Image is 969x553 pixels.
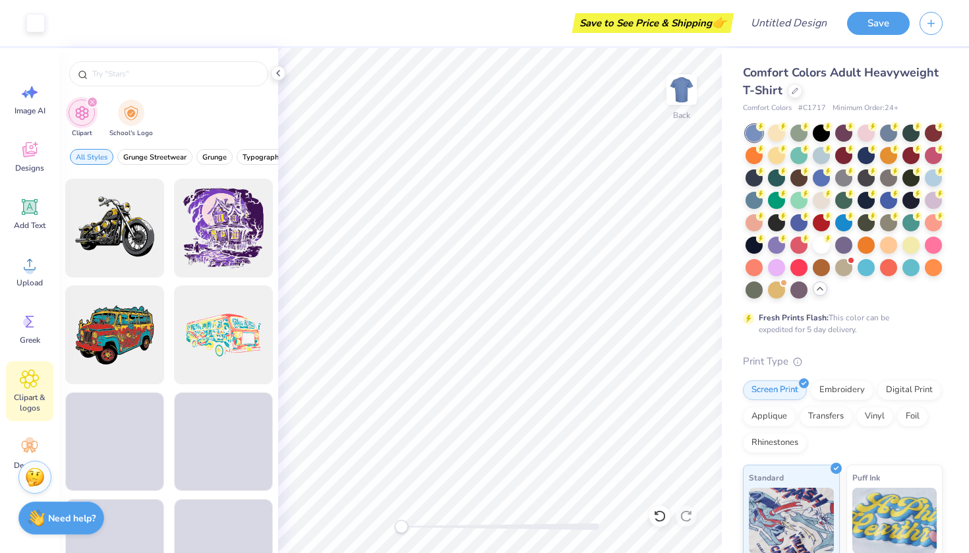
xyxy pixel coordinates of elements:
span: # C1717 [798,103,826,114]
div: Vinyl [856,407,893,426]
div: filter for School's Logo [109,100,153,138]
div: filter for Clipart [69,100,95,138]
img: Clipart Image [74,105,90,121]
span: Comfort Colors Adult Heavyweight T-Shirt [743,65,939,98]
span: Puff Ink [852,471,880,484]
strong: Fresh Prints Flash: [759,312,829,323]
span: Add Text [14,220,45,231]
span: Minimum Order: 24 + [833,103,898,114]
button: filter button [196,149,233,165]
button: filter button [117,149,192,165]
div: Foil [897,407,928,426]
button: filter button [109,100,153,138]
div: Accessibility label [395,520,408,533]
div: Back [673,109,690,121]
span: Grunge [202,152,227,162]
span: Typography [243,152,283,162]
span: Image AI [15,105,45,116]
span: Clipart [72,129,92,138]
span: Standard [749,471,784,484]
div: This color can be expedited for 5 day delivery. [759,312,921,335]
div: Screen Print [743,380,807,400]
div: Embroidery [811,380,873,400]
img: School's Logo Image [124,105,138,121]
button: filter button [237,149,289,165]
button: filter button [70,149,113,165]
button: filter button [69,100,95,138]
input: Try "Stars" [91,67,260,80]
div: Transfers [800,407,852,426]
strong: Need help? [48,512,96,525]
span: Grunge Streetwear [123,152,187,162]
img: Back [668,76,695,103]
div: Save to See Price & Shipping [575,13,730,33]
span: 👉 [712,15,726,30]
span: Greek [20,335,40,345]
span: Decorate [14,460,45,471]
div: Rhinestones [743,433,807,453]
button: Save [847,12,910,35]
div: Applique [743,407,796,426]
span: Upload [16,277,43,288]
div: Digital Print [877,380,941,400]
span: All Styles [76,152,107,162]
span: Clipart & logos [8,392,51,413]
span: Designs [15,163,44,173]
input: Untitled Design [740,10,837,36]
div: Print Type [743,354,943,369]
span: Comfort Colors [743,103,792,114]
span: School's Logo [109,129,153,138]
